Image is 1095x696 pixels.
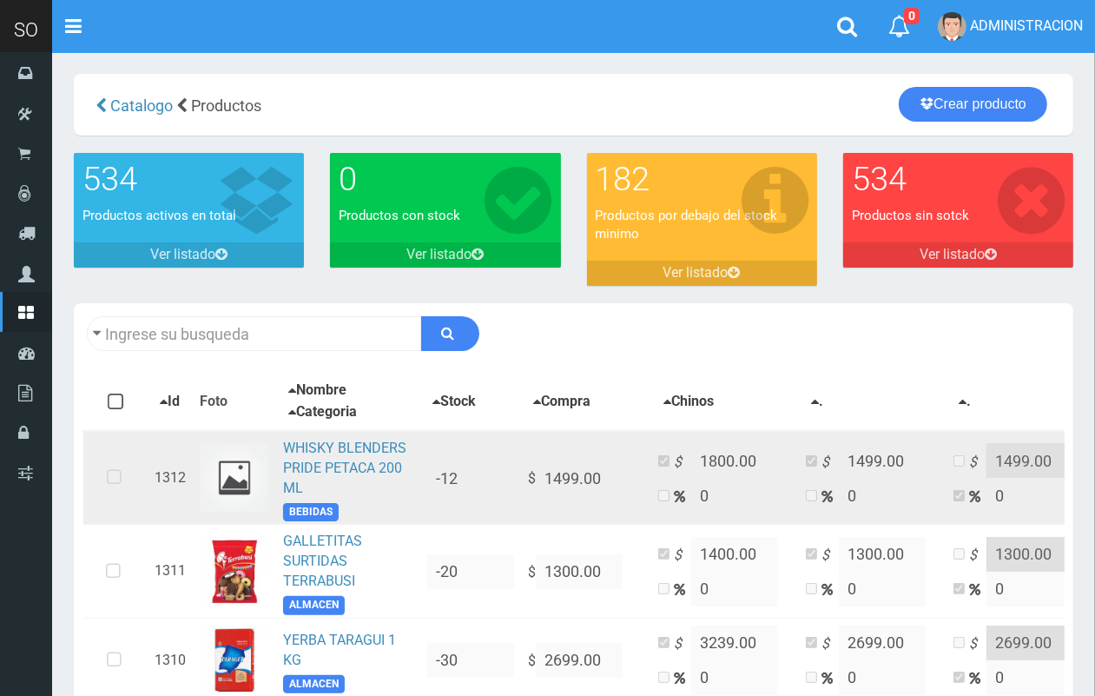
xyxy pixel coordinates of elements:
[200,443,269,513] img: ...
[283,440,406,496] a: WHISKY BLENDERS PRIDE PETACA 200 ML
[330,242,560,268] a: Ver listado
[658,391,719,413] button: Chinos
[596,208,778,242] font: Productos por debajo del stock minimo
[969,453,986,473] i: $
[406,246,472,262] font: Ver listado
[938,12,966,41] img: User Image
[339,208,460,223] font: Productos con stock
[200,537,269,607] img: ...
[200,626,269,695] img: ...
[528,391,596,413] button: Compra
[74,242,304,268] a: Ver listado
[283,632,396,668] a: YERBA TARAGUI 1 KG
[970,17,1083,34] span: ADMINISTRACION
[148,525,193,619] td: 1311
[821,453,839,473] i: $
[821,546,839,566] i: $
[283,401,362,423] button: Categoria
[843,242,1073,268] a: Ver listado
[899,87,1047,122] a: Crear producto
[82,208,236,223] font: Productos activos en total
[148,431,193,525] td: 1312
[852,160,907,198] font: 534
[283,596,345,614] span: ALMACEN
[969,634,986,654] i: $
[283,503,339,521] span: BEBIDAS
[283,675,345,693] span: ALMACEN
[155,391,185,413] button: Id
[87,316,422,351] input: Ingrese su busqueda
[150,246,215,262] font: Ver listado
[193,373,276,431] th: Foto
[806,391,828,413] button: .
[427,391,481,413] button: Stock
[674,453,691,473] i: $
[107,96,173,115] a: Catalogo
[674,546,691,566] i: $
[191,96,261,115] span: Productos
[953,391,976,413] button: .
[339,160,357,198] font: 0
[521,431,651,525] td: $
[969,546,986,566] i: $
[521,525,651,619] td: $
[674,634,691,654] i: $
[82,160,137,198] font: 534
[821,634,839,654] i: $
[920,246,985,262] font: Ver listado
[283,533,362,589] a: GALLETITAS SURTIDAS TERRABUSI
[587,261,817,286] a: Ver listado
[110,96,173,115] span: Catalogo
[283,380,352,401] button: Nombre
[596,160,650,198] font: 182
[663,264,729,281] font: Ver listado
[904,8,920,24] span: 0
[852,208,969,223] font: Productos sin sotck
